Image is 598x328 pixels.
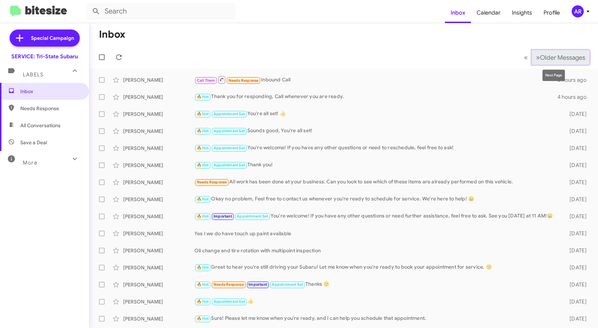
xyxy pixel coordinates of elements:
[197,129,209,133] span: 🔥 Hot
[506,2,538,23] a: Insights
[194,195,560,203] div: Okay no problem, Feel free to contact us whenever you're ready to schedule for service. We're her...
[194,212,560,220] div: You're welcome! If you have any other questions or need further assistance, feel free to ask. See...
[572,5,584,17] div: AR
[194,161,560,169] div: Thank you!
[123,111,194,118] div: [PERSON_NAME]
[86,3,236,20] input: Search
[542,70,565,81] div: Next Page
[214,282,244,287] span: Needs Response
[536,53,540,62] span: »
[560,162,592,169] div: [DATE]
[194,297,560,306] div: 👍
[20,122,61,129] span: All Conversations
[560,111,592,118] div: [DATE]
[560,264,592,271] div: [DATE]
[197,180,227,184] span: Needs Response
[123,145,194,152] div: [PERSON_NAME]
[194,280,560,289] div: Thanks 🙂
[11,53,78,60] div: SERVICE: Tri-State Subaru
[197,112,209,116] span: 🔥 Hot
[538,2,566,23] a: Profile
[214,112,245,116] span: Appointment Set
[23,71,43,78] span: Labels
[197,214,209,219] span: 🔥 Hot
[194,230,560,237] div: Yes I we do have touch up paint available
[197,78,215,83] span: Call Them
[248,282,267,287] span: Important
[123,179,194,186] div: [PERSON_NAME]
[20,88,81,95] span: Inbox
[520,50,532,65] button: Previous
[197,265,209,270] span: 🔥 Hot
[99,29,125,40] h1: Inbox
[560,281,592,288] div: [DATE]
[194,263,560,271] div: Great to hear you're still driving your Subaru! Let me know when you're ready to book your appoin...
[123,281,194,288] div: [PERSON_NAME]
[123,315,194,322] div: [PERSON_NAME]
[194,110,560,118] div: You're all set! 👍
[123,76,194,84] div: [PERSON_NAME]
[123,196,194,203] div: [PERSON_NAME]
[214,163,245,167] span: Appointment Set
[194,314,560,323] div: Sure! Please let me know when you're ready, and I can help you schedule that appointment.
[123,247,194,254] div: [PERSON_NAME]
[229,78,259,83] span: Needs Response
[560,128,592,135] div: [DATE]
[471,2,506,23] a: Calendar
[123,128,194,135] div: [PERSON_NAME]
[20,105,81,112] span: Needs Response
[560,298,592,305] div: [DATE]
[560,179,592,186] div: [DATE]
[197,95,209,99] span: 🔥 Hot
[197,299,209,304] span: 🔥 Hot
[194,93,557,101] div: Thank you for responding, Call whenever you are ready.
[272,282,303,287] span: Appointment Set
[23,160,37,166] span: More
[560,315,592,322] div: [DATE]
[194,247,560,254] div: Oil change and tire rotation with multipoint inspection
[197,282,209,287] span: 🔥 Hot
[557,93,592,101] div: 4 hours ago
[560,196,592,203] div: [DATE]
[560,145,592,152] div: [DATE]
[214,129,245,133] span: Appointment Set
[194,144,560,152] div: You're welcome! If you have any other questions or need to reschedule, feel free to ask!
[532,50,589,65] button: Next
[197,316,209,321] span: 🔥 Hot
[123,230,194,237] div: [PERSON_NAME]
[214,146,245,150] span: Appointment Set
[20,139,47,146] span: Save a Deal
[560,230,592,237] div: [DATE]
[31,34,74,42] span: Special Campaign
[197,197,209,201] span: 🔥 Hot
[197,163,209,167] span: 🔥 Hot
[123,298,194,305] div: [PERSON_NAME]
[197,146,209,150] span: 🔥 Hot
[558,76,592,84] div: 2 hours ago
[123,162,194,169] div: [PERSON_NAME]
[566,5,590,17] button: AR
[123,93,194,101] div: [PERSON_NAME]
[560,247,592,254] div: [DATE]
[214,299,245,304] span: Appointment Set
[194,75,558,84] div: Inbound Call
[524,53,528,62] span: «
[194,178,560,186] div: All work has been done at your business. Can you look to see which of these items are already per...
[123,264,194,271] div: [PERSON_NAME]
[123,213,194,220] div: [PERSON_NAME]
[520,50,589,65] nav: Page navigation example
[560,213,592,220] div: [DATE]
[237,214,268,219] span: Appointment Set
[194,127,560,135] div: Sounds good, You're all set!
[214,214,232,219] span: Important
[540,54,585,61] span: Older Messages
[445,2,471,23] a: Inbox
[10,29,80,47] a: Special Campaign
